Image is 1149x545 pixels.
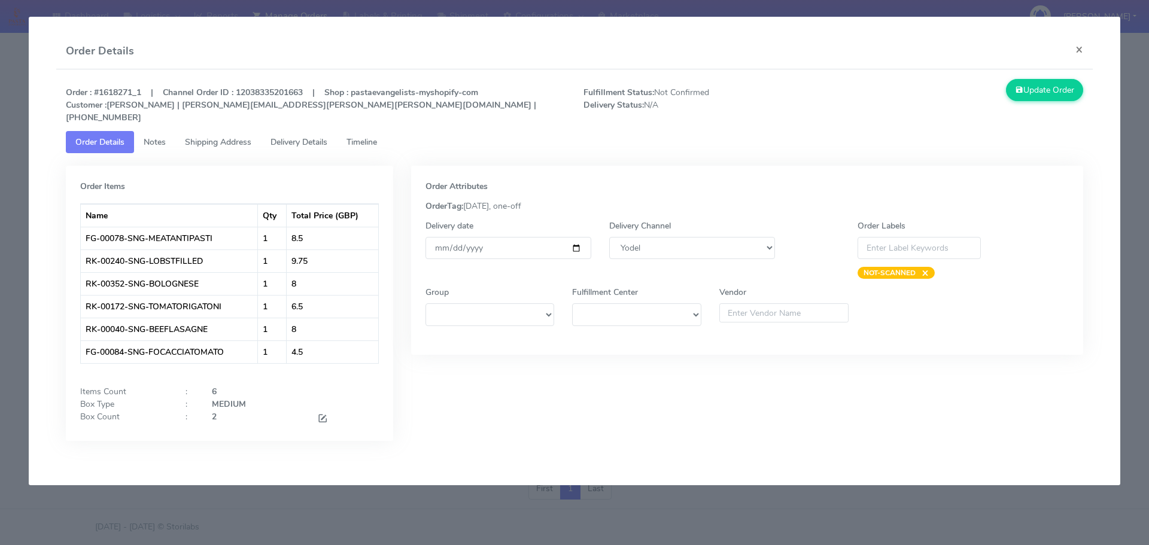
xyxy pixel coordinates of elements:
td: FG-00084-SNG-FOCACCIATOMATO [81,340,258,363]
button: Update Order [1006,79,1084,101]
strong: Customer : [66,99,107,111]
label: Fulfillment Center [572,286,638,299]
td: 8 [287,272,378,295]
td: FG-00078-SNG-MEATANTIPASTI [81,227,258,249]
td: 1 [258,295,287,318]
td: 1 [258,318,287,340]
strong: Fulfillment Status: [583,87,654,98]
strong: Order Attributes [425,181,488,192]
td: RK-00172-SNG-TOMATORIGATONI [81,295,258,318]
div: Box Type [71,398,177,410]
strong: 2 [212,411,217,422]
div: : [177,410,203,427]
label: Order Labels [858,220,905,232]
td: RK-00352-SNG-BOLOGNESE [81,272,258,295]
strong: 6 [212,386,217,397]
td: 4.5 [287,340,378,363]
button: Close [1066,34,1093,65]
span: Timeline [346,136,377,148]
span: Notes [144,136,166,148]
div: : [177,398,203,410]
label: Delivery Channel [609,220,671,232]
strong: Order Items [80,181,125,192]
div: [DATE], one-off [417,200,1078,212]
input: Enter Vendor Name [719,303,849,322]
label: Group [425,286,449,299]
div: : [177,385,203,398]
strong: MEDIUM [212,398,246,410]
th: Name [81,204,258,227]
span: Shipping Address [185,136,251,148]
input: Enter Label Keywords [858,237,981,259]
td: 1 [258,272,287,295]
th: Qty [258,204,287,227]
strong: Order : #1618271_1 | Channel Order ID : 12038335201663 | Shop : pastaevangelists-myshopify-com [P... [66,87,536,123]
td: 1 [258,340,287,363]
td: RK-00240-SNG-LOBSTFILLED [81,249,258,272]
td: 8 [287,318,378,340]
div: Box Count [71,410,177,427]
label: Vendor [719,286,746,299]
td: 6.5 [287,295,378,318]
strong: OrderTag: [425,200,463,212]
span: Delivery Details [270,136,327,148]
span: Not Confirmed N/A [574,86,834,124]
td: 8.5 [287,227,378,249]
div: Items Count [71,385,177,398]
ul: Tabs [66,131,1084,153]
th: Total Price (GBP) [287,204,378,227]
span: × [916,267,929,279]
td: 1 [258,227,287,249]
td: 1 [258,249,287,272]
strong: Delivery Status: [583,99,644,111]
td: 9.75 [287,249,378,272]
label: Delivery date [425,220,473,232]
strong: NOT-SCANNED [864,268,916,278]
td: RK-00040-SNG-BEEFLASAGNE [81,318,258,340]
h4: Order Details [66,43,134,59]
span: Order Details [75,136,124,148]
